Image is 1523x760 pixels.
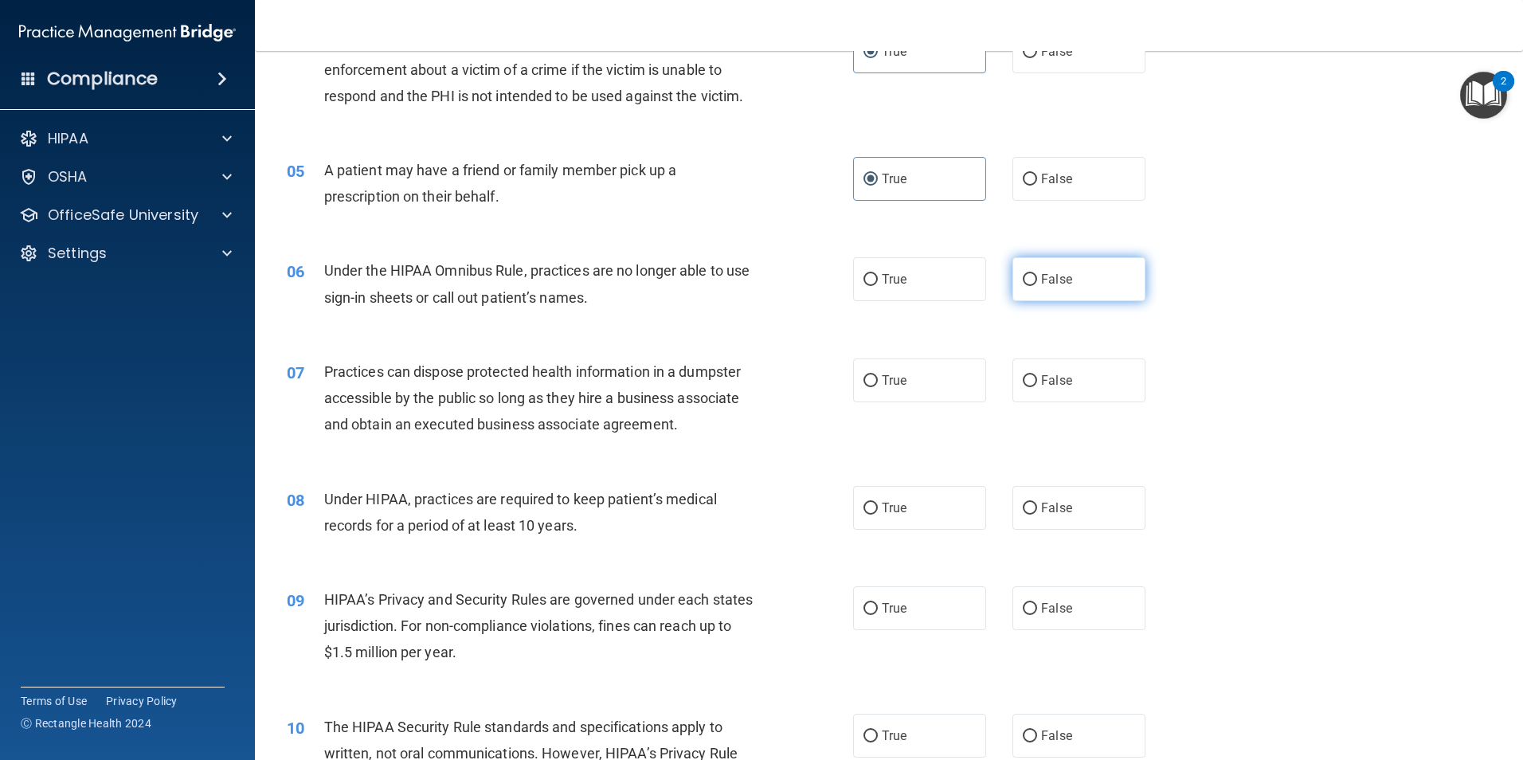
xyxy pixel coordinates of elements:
[287,262,304,281] span: 06
[324,363,741,433] span: Practices can dispose protected health information in a dumpster accessible by the public so long...
[21,715,151,731] span: Ⓒ Rectangle Health 2024
[1023,274,1037,286] input: False
[882,500,906,515] span: True
[1460,72,1507,119] button: Open Resource Center, 2 new notifications
[863,603,878,615] input: True
[19,167,232,186] a: OSHA
[863,174,878,186] input: True
[882,44,906,59] span: True
[106,693,178,709] a: Privacy Policy
[287,162,304,181] span: 05
[19,206,232,225] a: OfficeSafe University
[48,167,88,186] p: OSHA
[1501,81,1506,102] div: 2
[882,373,906,388] span: True
[324,491,717,534] span: Under HIPAA, practices are required to keep patient’s medical records for a period of at least 10...
[1023,46,1037,58] input: False
[47,68,158,90] h4: Compliance
[48,206,198,225] p: OfficeSafe University
[19,244,232,263] a: Settings
[48,244,107,263] p: Settings
[1041,728,1072,743] span: False
[882,272,906,287] span: True
[324,591,754,660] span: HIPAA’s Privacy and Security Rules are governed under each states jurisdiction. For non-complianc...
[19,17,236,49] img: PMB logo
[882,171,906,186] span: True
[1023,375,1037,387] input: False
[1041,44,1072,59] span: False
[324,262,750,305] span: Under the HIPAA Omnibus Rule, practices are no longer able to use sign-in sheets or call out pati...
[863,503,878,515] input: True
[863,46,878,58] input: True
[19,129,232,148] a: HIPAA
[287,591,304,610] span: 09
[1023,603,1037,615] input: False
[287,363,304,382] span: 07
[1023,174,1037,186] input: False
[882,601,906,616] span: True
[1041,272,1072,287] span: False
[1041,171,1072,186] span: False
[1041,373,1072,388] span: False
[48,129,88,148] p: HIPAA
[863,274,878,286] input: True
[1041,601,1072,616] span: False
[863,731,878,742] input: True
[324,34,744,104] span: A practice is required to respond to a request for PHI to law enforcement about a victim of a cri...
[21,693,87,709] a: Terms of Use
[863,375,878,387] input: True
[1023,503,1037,515] input: False
[1041,500,1072,515] span: False
[287,719,304,738] span: 10
[287,491,304,510] span: 08
[1023,731,1037,742] input: False
[324,162,676,205] span: A patient may have a friend or family member pick up a prescription on their behalf.
[882,728,906,743] span: True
